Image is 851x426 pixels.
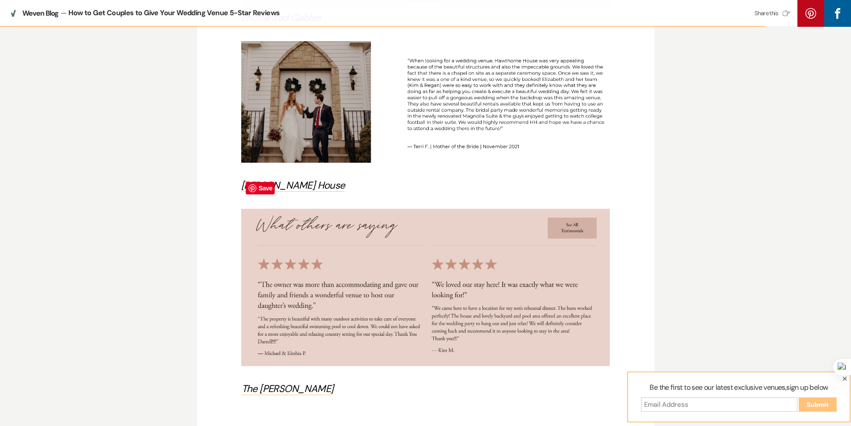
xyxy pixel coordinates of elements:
span: — [61,10,66,17]
span: sign up below [786,383,828,392]
input: Email Address [641,397,797,412]
input: Submit [799,397,837,412]
a: Weven Blog [9,9,59,18]
img: The Melissa Barn [241,209,610,366]
span: Weven Blog [22,9,59,17]
img: Hawthorne House [241,41,610,162]
label: Be the first to see our latest exclusive venues, [633,382,844,397]
a: [PERSON_NAME] House [241,179,345,192]
span: Save [246,182,275,194]
img: Weven Blog icon [9,9,18,18]
div: Share this [755,9,793,17]
div: How to Get Couples to Give Your Wedding Venue 5-Star Reviews [68,8,737,18]
a: The [PERSON_NAME] [242,382,334,395]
